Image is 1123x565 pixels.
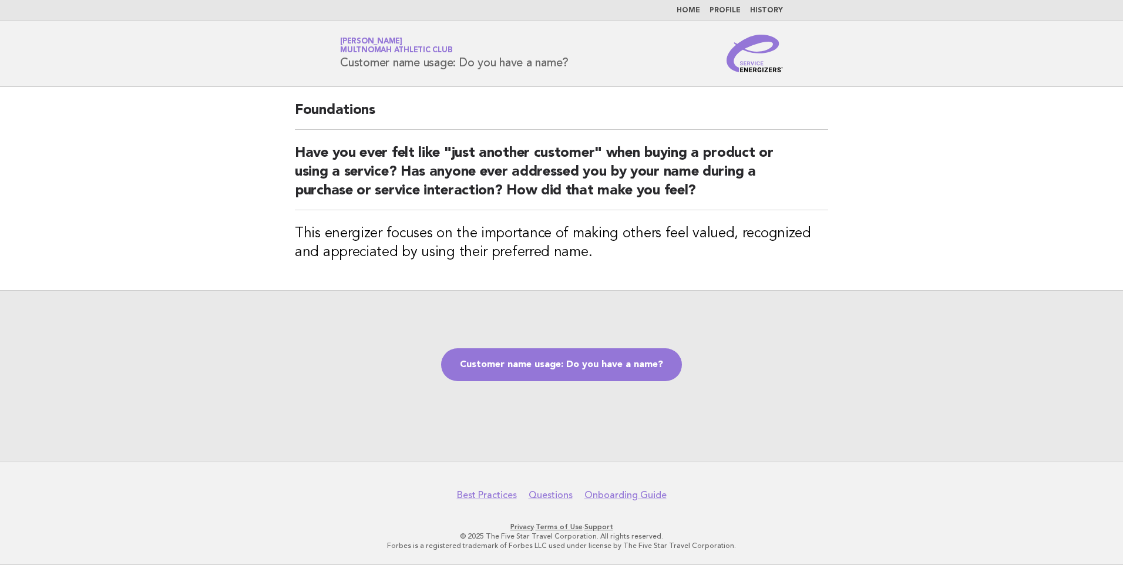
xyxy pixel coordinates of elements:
[202,532,921,541] p: © 2025 The Five Star Travel Corporation. All rights reserved.
[710,7,741,14] a: Profile
[750,7,783,14] a: History
[295,101,828,130] h2: Foundations
[340,38,452,54] a: [PERSON_NAME]Multnomah Athletic Club
[340,38,569,69] h1: Customer name usage: Do you have a name?
[529,489,573,501] a: Questions
[677,7,700,14] a: Home
[536,523,583,531] a: Terms of Use
[584,489,667,501] a: Onboarding Guide
[295,144,828,210] h2: Have you ever felt like "just another customer" when buying a product or using a service? Has any...
[295,224,828,262] h3: This energizer focuses on the importance of making others feel valued, recognized and appreciated...
[584,523,613,531] a: Support
[510,523,534,531] a: Privacy
[202,541,921,550] p: Forbes is a registered trademark of Forbes LLC used under license by The Five Star Travel Corpora...
[457,489,517,501] a: Best Practices
[202,522,921,532] p: · ·
[441,348,682,381] a: Customer name usage: Do you have a name?
[727,35,783,72] img: Service Energizers
[340,47,452,55] span: Multnomah Athletic Club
